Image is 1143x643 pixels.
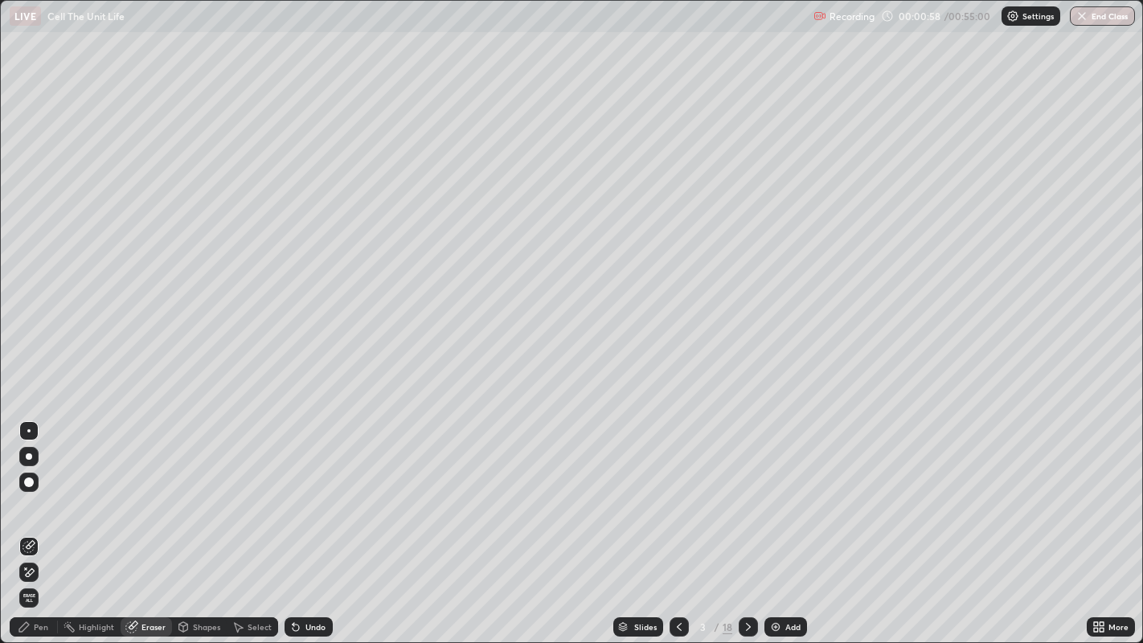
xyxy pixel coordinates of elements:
p: Recording [830,10,875,23]
div: Pen [34,623,48,631]
p: LIVE [14,10,36,23]
div: Slides [634,623,657,631]
button: End Class [1070,6,1135,26]
div: Shapes [193,623,220,631]
div: 3 [695,622,711,632]
img: class-settings-icons [1006,10,1019,23]
div: Undo [305,623,326,631]
img: end-class-cross [1075,10,1088,23]
p: Cell The Unit Life [47,10,125,23]
img: recording.375f2c34.svg [813,10,826,23]
div: Eraser [141,623,166,631]
div: Add [785,623,801,631]
div: / [715,622,719,632]
p: Settings [1022,12,1054,20]
div: More [1108,623,1129,631]
img: add-slide-button [769,620,782,633]
div: 18 [723,620,732,634]
div: Highlight [79,623,114,631]
div: Select [248,623,272,631]
span: Erase all [20,593,38,603]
